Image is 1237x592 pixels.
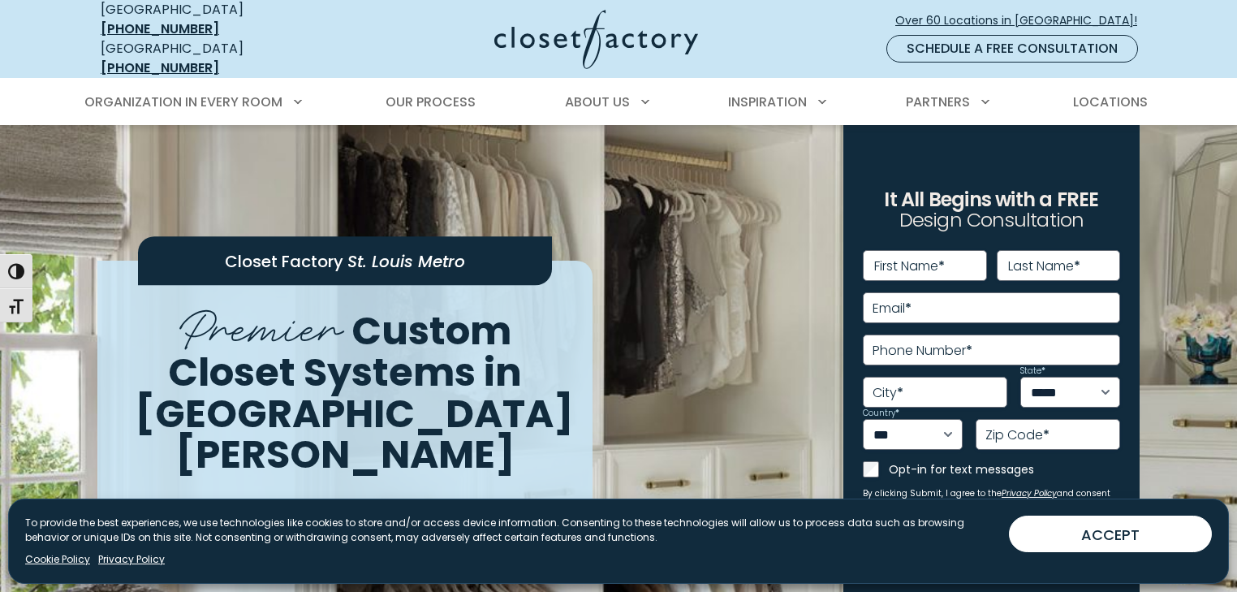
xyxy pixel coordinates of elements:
a: Schedule a Free Consultation [886,35,1138,63]
span: Inspiration [728,93,807,111]
div: [GEOGRAPHIC_DATA] [101,39,336,78]
button: ACCEPT [1009,516,1212,552]
label: Last Name [1008,260,1080,273]
label: Email [873,302,912,315]
img: Closet Factory Logo [494,10,698,69]
label: First Name [874,260,945,273]
span: Over 60 Locations in [GEOGRAPHIC_DATA]! [895,12,1150,29]
span: [GEOGRAPHIC_DATA][PERSON_NAME] [135,386,574,482]
span: Premier [179,287,343,361]
span: Locations [1073,93,1148,111]
span: About Us [565,93,630,111]
label: Phone Number [873,344,972,357]
span: Design Consultation [899,207,1084,234]
a: Privacy Policy [98,552,165,567]
p: To provide the best experiences, we use technologies like cookies to store and/or access device i... [25,516,996,545]
label: State [1020,367,1045,375]
nav: Primary Menu [73,80,1164,125]
span: Organization in Every Room [84,93,282,111]
span: St. Louis Metro [347,250,465,273]
label: Country [863,409,899,417]
span: Closet Factory [225,250,343,273]
span: Custom Closet Systems in [168,304,522,400]
a: Privacy Policy [1002,487,1057,499]
span: It All Begins with a FREE [884,186,1098,213]
a: [PHONE_NUMBER] [101,58,219,77]
label: Zip Code [985,429,1050,442]
a: Over 60 Locations in [GEOGRAPHIC_DATA]! [894,6,1151,35]
small: By clicking Submit, I agree to the and consent to receive marketing emails from Closet Factory. [863,489,1120,508]
span: Partners [906,93,970,111]
label: City [873,387,903,400]
span: Our Process [386,93,476,111]
a: Cookie Policy [25,552,90,567]
a: [PHONE_NUMBER] [101,19,219,38]
label: Opt-in for text messages [889,461,1120,477]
